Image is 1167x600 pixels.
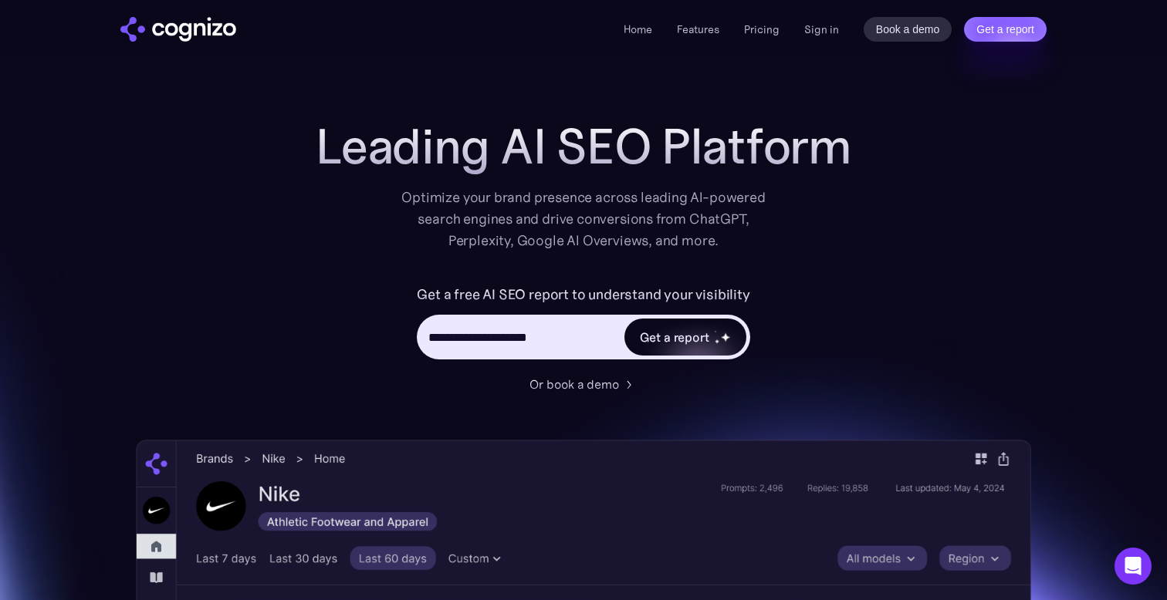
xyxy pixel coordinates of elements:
form: Hero URL Input Form [417,282,749,367]
a: Get a report [964,17,1047,42]
a: Sign in [804,20,839,39]
a: Or book a demo [529,375,638,393]
a: home [120,17,236,42]
div: Open Intercom Messenger [1115,548,1152,585]
div: Get a report [640,328,709,346]
img: star [715,339,720,344]
a: Get a reportstarstarstar [623,317,748,357]
img: star [721,332,731,342]
img: star [715,331,717,333]
label: Get a free AI SEO report to understand your visibility [417,282,749,307]
a: Home [624,22,652,36]
a: Features [677,22,719,36]
h1: Leading AI SEO Platform [316,119,851,174]
a: Book a demo [864,17,952,42]
div: Optimize your brand presence across leading AI-powered search engines and drive conversions from ... [394,187,773,251]
a: Pricing [744,22,780,36]
img: cognizo logo [120,17,236,42]
div: Or book a demo [529,375,619,393]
